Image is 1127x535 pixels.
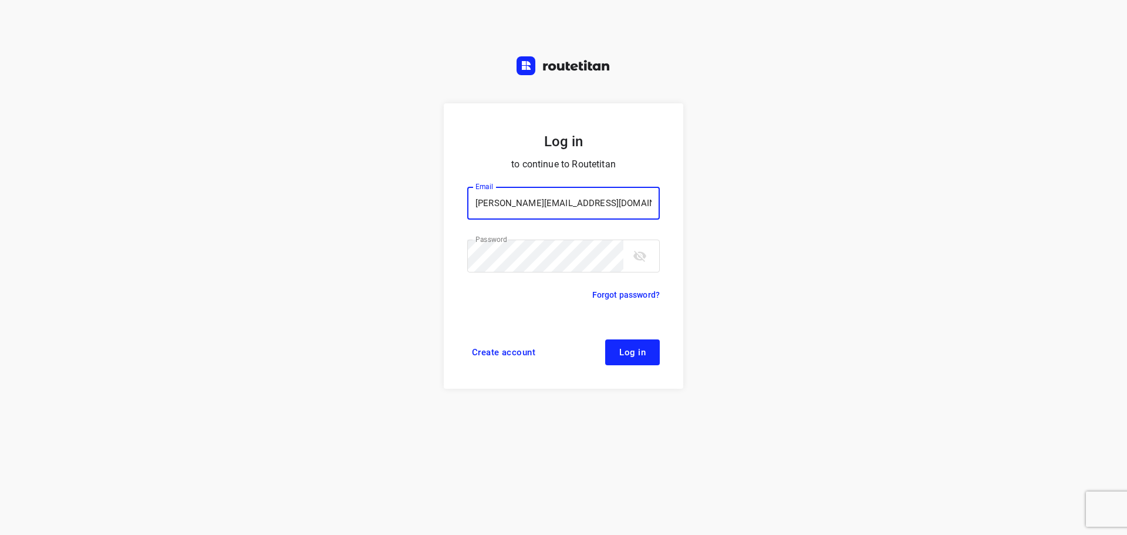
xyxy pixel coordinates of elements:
span: Create account [472,348,535,357]
h5: Log in [467,132,660,152]
button: Log in [605,339,660,365]
a: Create account [467,339,540,365]
button: toggle password visibility [628,244,652,268]
a: Forgot password? [592,288,660,302]
a: Routetitan [517,56,610,78]
span: Log in [619,348,646,357]
img: Routetitan [517,56,610,75]
p: to continue to Routetitan [467,156,660,173]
